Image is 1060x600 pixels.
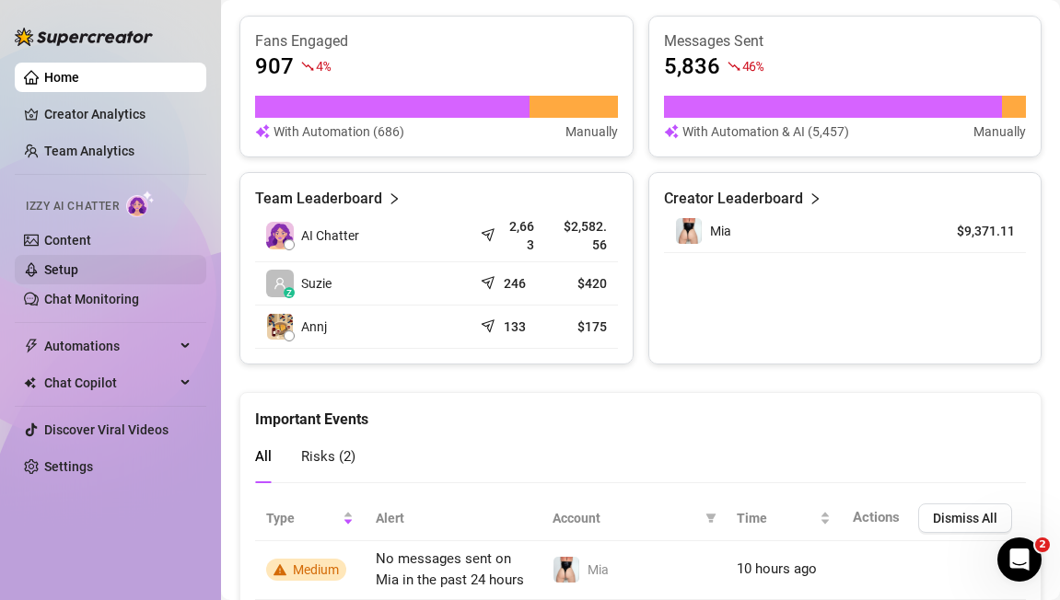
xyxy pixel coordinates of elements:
[126,190,155,217] img: AI Chatter
[301,60,314,73] span: fall
[481,315,499,333] span: send
[316,57,330,75] span: 4 %
[293,562,339,577] span: Medium
[388,188,401,210] span: right
[274,277,286,290] span: user
[44,144,134,158] a: Team Analytics
[556,217,607,254] article: $2,582.56
[44,422,169,437] a: Discover Viral Videos
[664,52,720,81] article: 5,836
[931,222,1015,240] article: $9,371.11
[274,121,404,142] article: With Automation (686)
[676,218,702,244] img: Mia
[255,188,382,210] article: Team Leaderboard
[726,496,842,541] th: Time
[481,271,499,290] span: send
[702,504,720,532] span: filter
[267,314,293,340] img: Annj
[682,121,849,142] article: With Automation & AI (5,457)
[255,393,1026,431] div: Important Events
[918,503,1012,533] button: Dismiss All
[742,57,763,75] span: 46 %
[44,368,175,398] span: Chat Copilot
[376,550,524,589] span: No messages sent on Mia in the past 24 hours
[504,274,526,293] article: 246
[255,31,618,52] article: Fans Engaged
[1035,537,1050,552] span: 2
[44,331,175,361] span: Automations
[664,31,1027,52] article: Messages Sent
[556,317,607,336] article: $175
[504,217,534,254] article: 2,663
[588,562,609,577] span: Mia
[973,121,1026,142] article: Manually
[255,52,294,81] article: 907
[481,224,499,242] span: send
[255,121,270,142] img: svg%3e
[553,557,579,583] img: Mia
[809,188,821,210] span: right
[556,274,607,293] article: $420
[301,317,327,337] span: Annj
[44,99,192,129] a: Creator Analytics
[853,509,900,525] span: Actions
[728,60,740,73] span: fall
[737,560,817,577] span: 10 hours ago
[504,317,526,336] article: 133
[255,496,365,541] th: Type
[284,287,295,298] div: z
[274,563,286,576] span: warning
[44,459,93,474] a: Settings
[44,292,139,306] a: Chat Monitoring
[301,448,355,465] span: Risks ( 2 )
[301,273,332,294] span: Suzie
[705,513,716,524] span: filter
[301,225,359,246] span: AI Chatter
[933,511,997,525] span: Dismiss All
[737,508,816,528] span: Time
[44,262,78,277] a: Setup
[266,508,339,528] span: Type
[664,188,803,210] article: Creator Leaderboard
[365,496,542,541] th: Alert
[553,508,698,528] span: Account
[664,121,679,142] img: svg%3e
[26,198,119,215] span: Izzy AI Chatter
[24,339,39,353] span: thunderbolt
[266,222,294,249] img: izzy-ai-chatter-avatar-DDCN_rTZ.svg
[44,70,79,85] a: Home
[44,233,91,248] a: Content
[15,28,153,46] img: logo-BBDzfeDw.svg
[710,224,731,238] span: Mia
[24,376,36,389] img: Chat Copilot
[997,537,1042,582] iframe: Intercom live chat
[255,448,272,465] span: All
[565,121,618,142] article: Manually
